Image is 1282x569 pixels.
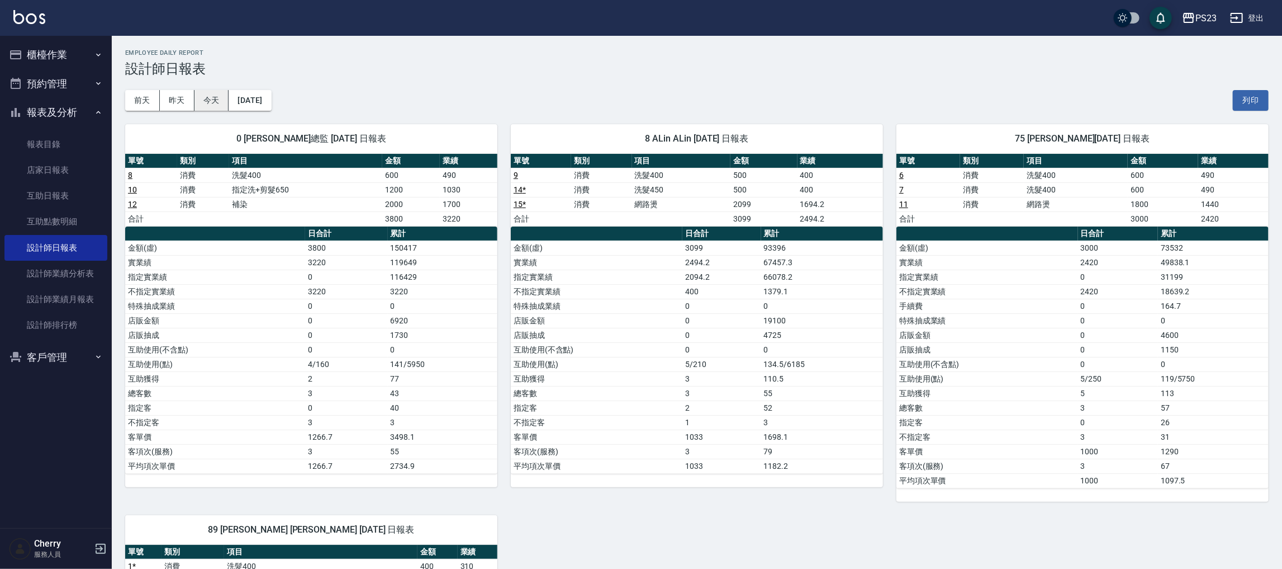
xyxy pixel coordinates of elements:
table: a dense table [896,227,1269,488]
h5: Cherry [34,538,91,549]
th: 類別 [162,545,224,559]
td: 客項次(服務) [896,459,1078,473]
td: 1290 [1158,444,1269,459]
td: 1000 [1078,473,1158,488]
td: 實業績 [511,255,682,270]
th: 金額 [730,154,797,168]
td: 3 [388,415,497,430]
td: 31 [1158,430,1269,444]
td: 3 [305,444,387,459]
td: 1097.5 [1158,473,1269,488]
td: 洗髮400 [632,168,730,182]
td: 67 [1158,459,1269,473]
td: 116429 [388,270,497,284]
button: 報表及分析 [4,98,107,127]
td: 互助獲得 [896,386,1078,401]
td: 3 [682,372,761,386]
th: 類別 [571,154,631,168]
td: 洗髮400 [1024,182,1128,197]
td: 互助使用(不含點) [896,357,1078,372]
td: 55 [761,386,883,401]
td: 2420 [1078,284,1158,299]
td: 指定實業績 [125,270,305,284]
td: 1200 [382,182,440,197]
td: 指定實業績 [511,270,682,284]
a: 12 [128,200,137,209]
td: 2 [305,372,387,386]
td: 1730 [388,328,497,342]
td: 客項次(服務) [511,444,682,459]
td: 400 [797,168,883,182]
td: 3 [761,415,883,430]
td: 55 [388,444,497,459]
td: 0 [305,270,387,284]
td: 1694.2 [797,197,883,211]
td: 19100 [761,313,883,328]
td: 400 [682,284,761,299]
td: 3 [1078,401,1158,415]
td: 平均項次單價 [896,473,1078,488]
table: a dense table [896,154,1269,227]
td: 客單價 [125,430,305,444]
td: 指定洗+剪髮650 [229,182,382,197]
td: 4725 [761,328,883,342]
td: 互助使用(不含點) [125,342,305,357]
td: 490 [440,168,497,182]
td: 合計 [896,211,960,226]
td: 消費 [960,182,1024,197]
a: 報表目錄 [4,131,107,157]
td: 0 [1078,313,1158,328]
td: 3 [1078,430,1158,444]
a: 互助日報表 [4,183,107,209]
td: 消費 [571,168,631,182]
td: 3800 [305,241,387,255]
td: 互助使用(不含點) [511,342,682,357]
td: 互助獲得 [511,372,682,386]
th: 單號 [125,545,162,559]
td: 119/5750 [1158,372,1269,386]
td: 2494.2 [682,255,761,270]
button: 今天 [194,90,229,111]
td: 特殊抽成業績 [125,299,305,313]
th: 項目 [1024,154,1128,168]
button: 昨天 [160,90,194,111]
td: 66078.2 [761,270,883,284]
button: PS23 [1177,7,1221,30]
th: 項目 [224,545,417,559]
td: 1698.1 [761,430,883,444]
a: 設計師業績分析表 [4,261,107,286]
td: 0 [1078,342,1158,357]
td: 網路燙 [632,197,730,211]
td: 0 [1078,415,1158,430]
td: 6920 [388,313,497,328]
td: 指定客 [125,401,305,415]
p: 服務人員 [34,549,91,559]
td: 1033 [682,459,761,473]
table: a dense table [125,227,497,474]
td: 不指定實業績 [896,284,1078,299]
td: 3220 [388,284,497,299]
td: 1150 [1158,342,1269,357]
th: 項目 [632,154,730,168]
td: 2420 [1198,211,1269,226]
td: 0 [761,342,883,357]
td: 1033 [682,430,761,444]
td: 113 [1158,386,1269,401]
td: 57 [1158,401,1269,415]
td: 31199 [1158,270,1269,284]
td: 4600 [1158,328,1269,342]
td: 不指定實業績 [125,284,305,299]
td: 0 [1158,357,1269,372]
td: 消費 [571,197,631,211]
a: 6 [899,171,904,180]
td: 補染 [229,197,382,211]
td: 3099 [730,211,797,226]
td: 134.5/6185 [761,357,883,372]
td: 0 [305,401,387,415]
th: 金額 [382,154,440,168]
a: 10 [128,185,137,194]
td: 金額(虛) [511,241,682,255]
td: 3000 [1078,241,1158,255]
a: 8 [128,171,132,180]
td: 5 [1078,386,1158,401]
